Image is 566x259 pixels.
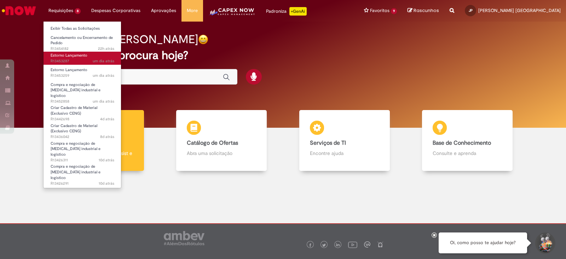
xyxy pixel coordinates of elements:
[469,8,473,13] span: JP
[1,4,37,18] img: ServiceNow
[44,25,121,33] a: Exibir Todas as Solicitações
[99,181,114,186] time: 18/08/2025 18:01:49
[100,134,114,139] span: 8d atrás
[99,181,114,186] span: 10d atrás
[151,7,176,14] span: Aprovações
[187,150,256,157] p: Abra uma solicitação
[51,181,114,186] span: R13426291
[44,140,121,155] a: Aberto R13426311 : Compra e negociação de Capex industrial e logístico
[164,231,204,245] img: logo_footer_ambev_rotulo_gray.png
[51,105,97,116] span: Criar Cadastro de Material (Exclusivo CENG)
[310,139,346,146] b: Serviços de TI
[93,99,114,104] time: 27/08/2025 14:40:58
[91,7,140,14] span: Despesas Corporativas
[414,7,439,14] span: Rascunhos
[55,33,198,46] h2: Boa tarde, [PERSON_NAME]
[348,240,357,249] img: logo_footer_youtube.png
[336,243,340,247] img: logo_footer_linkedin.png
[44,81,121,96] a: Aberto R13452858 : Compra e negociação de Capex industrial e logístico
[51,164,100,180] span: Compra e negociação de [MEDICAL_DATA] industrial e logístico
[478,7,561,13] span: [PERSON_NAME] [GEOGRAPHIC_DATA]
[51,123,97,134] span: Criar Cadastro de Material (Exclusivo CENG)
[51,134,114,140] span: R13436042
[44,163,121,178] a: Aberto R13426291 : Compra e negociação de Capex industrial e logístico
[44,104,121,119] a: Aberto R13442698 : Criar Cadastro de Material (Exclusivo CENG)
[100,116,114,122] span: 4d atrás
[43,21,121,188] ul: Requisições
[44,66,121,79] a: Aberto R13453259 : Estorno Lançamento
[439,232,527,253] div: Oi, como posso te ajudar hoje?
[75,8,81,14] span: 8
[44,122,121,137] a: Aberto R13436042 : Criar Cadastro de Material (Exclusivo CENG)
[364,241,370,248] img: logo_footer_workplace.png
[308,243,312,247] img: logo_footer_facebook.png
[433,139,491,146] b: Base de Conhecimento
[44,34,121,49] a: Aberto R13454182 : Cancelamento ou Encerramento de Pedido
[44,52,121,65] a: Aberto R13453287 : Estorno Lançamento
[51,116,114,122] span: R13442698
[100,134,114,139] time: 21/08/2025 12:23:17
[198,34,208,45] img: happy-face.png
[98,46,114,51] time: 27/08/2025 18:33:20
[93,58,114,64] span: um dia atrás
[51,99,114,104] span: R13452858
[51,73,114,79] span: R13453259
[377,241,383,248] img: logo_footer_naosei.png
[391,8,397,14] span: 9
[93,58,114,64] time: 27/08/2025 15:43:45
[208,7,255,21] img: CapexLogo5.png
[322,243,326,247] img: logo_footer_twitter.png
[289,7,307,16] p: +GenAi
[160,110,283,171] a: Catálogo de Ofertas Abra uma solicitação
[98,46,114,51] span: 22h atrás
[55,49,511,62] h2: O que você procura hoje?
[51,67,87,73] span: Estorno Lançamento
[99,157,114,163] span: 10d atrás
[99,157,114,163] time: 18/08/2025 18:08:03
[283,110,406,171] a: Serviços de TI Encontre ajuda
[48,7,73,14] span: Requisições
[51,157,114,163] span: R13426311
[534,232,555,254] button: Iniciar Conversa de Suporte
[100,116,114,122] time: 25/08/2025 08:19:54
[187,7,198,14] span: More
[51,141,100,157] span: Compra e negociação de [MEDICAL_DATA] industrial e logístico
[370,7,389,14] span: Favoritos
[433,150,502,157] p: Consulte e aprenda
[93,73,114,78] span: um dia atrás
[51,35,113,46] span: Cancelamento ou Encerramento de Pedido
[51,82,100,98] span: Compra e negociação de [MEDICAL_DATA] industrial e logístico
[310,150,379,157] p: Encontre ajuda
[187,139,238,146] b: Catálogo de Ofertas
[93,73,114,78] time: 27/08/2025 15:40:37
[93,99,114,104] span: um dia atrás
[406,110,529,171] a: Base de Conhecimento Consulte e aprenda
[37,110,160,171] a: Tirar dúvidas Tirar dúvidas com Lupi Assist e Gen Ai
[51,46,114,52] span: R13454182
[408,7,439,14] a: Rascunhos
[51,58,114,64] span: R13453287
[266,7,307,16] div: Padroniza
[51,53,87,58] span: Estorno Lançamento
